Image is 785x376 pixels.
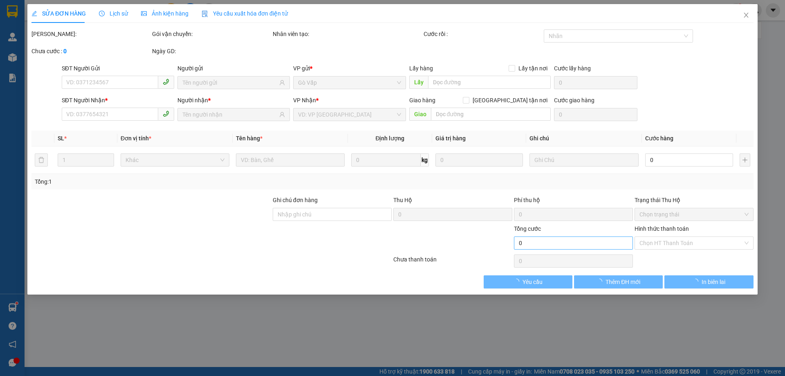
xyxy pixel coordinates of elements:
div: Ngày GD: [152,47,271,56]
span: Giá trị hàng [435,135,466,142]
span: Lấy hàng [409,65,433,72]
input: Dọc đường [428,76,551,89]
span: loading [597,279,606,284]
span: edit [31,11,37,16]
span: Gò Vấp [85,52,110,61]
span: SỬA ĐƠN HÀNG [31,10,86,17]
span: 0968278298 [3,37,40,45]
span: Lịch sử [99,10,128,17]
label: Ghi chú đơn hàng [273,197,318,203]
strong: Nhà xe Mỹ Loan [3,4,74,16]
span: Yêu cầu [523,277,543,286]
span: phone [163,110,169,117]
button: plus [740,153,750,167]
div: VP gửi [294,64,406,73]
span: Khác [126,154,224,166]
input: Ghi Chú [530,153,639,167]
div: SĐT Người Gửi [62,64,174,73]
button: Close [735,4,758,27]
span: clock-circle [99,11,105,16]
div: Người nhận [177,96,290,105]
span: [GEOGRAPHIC_DATA] tận nơi [469,96,551,105]
strong: Phiếu gửi hàng [3,52,55,61]
button: delete [35,153,48,167]
span: CN4NYNDD [78,5,118,14]
span: user [280,112,285,117]
span: Định lượng [376,135,405,142]
span: SL [58,135,64,142]
span: Chọn trạng thái [639,208,749,221]
input: Tên người gửi [182,78,278,87]
span: 33 Bác Ái, P Phước Hội, TX Lagi [3,20,72,36]
th: Ghi chú [527,131,642,146]
button: Yêu cầu [484,275,572,288]
span: picture [141,11,147,16]
input: Dọc đường [431,108,551,121]
img: icon [202,11,208,17]
label: Hình thức thanh toán [635,225,689,232]
div: Phí thu hộ [514,196,633,208]
div: Chưa cước : [31,47,150,56]
span: Ảnh kiện hàng [141,10,188,17]
label: Cước giao hàng [554,97,594,104]
input: Cước lấy hàng [554,76,637,89]
span: In biên lai [702,277,725,286]
span: Giao hàng [409,97,435,104]
input: VD: Bàn, Ghế [236,153,345,167]
input: Ghi chú đơn hàng [273,208,392,221]
b: 0 [63,48,67,54]
input: Tên người nhận [182,110,278,119]
span: Yêu cầu xuất hóa đơn điện tử [202,10,288,17]
span: Lấy tận nơi [515,64,551,73]
div: SĐT Người Nhận [62,96,174,105]
label: Cước lấy hàng [554,65,591,72]
div: Tổng: 1 [35,177,303,186]
span: loading [514,279,523,284]
div: [PERSON_NAME]: [31,29,150,38]
span: Tên hàng [236,135,262,142]
span: kg [421,153,429,167]
span: Giao [409,108,431,121]
div: Chưa thanh toán [392,255,513,269]
span: user [280,80,285,86]
div: Người gửi [177,64,290,73]
span: Gò Vấp [298,77,401,89]
span: Tổng cước [514,225,541,232]
input: 0 [435,153,523,167]
span: Đơn vị tính [121,135,151,142]
span: loading [693,279,702,284]
span: Thu Hộ [393,197,412,203]
div: Trạng thái Thu Hộ [635,196,754,205]
button: In biên lai [665,275,754,288]
span: Thêm ĐH mới [606,277,640,286]
span: Lấy [409,76,428,89]
div: Gói vận chuyển: [152,29,271,38]
span: close [743,12,749,18]
span: VP Nhận [294,97,316,104]
span: Cước hàng [645,135,673,142]
button: Thêm ĐH mới [574,275,663,288]
input: Cước giao hàng [554,108,637,121]
span: phone [163,79,169,85]
div: Cước rồi : [424,29,543,38]
div: Nhân viên tạo: [273,29,422,38]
